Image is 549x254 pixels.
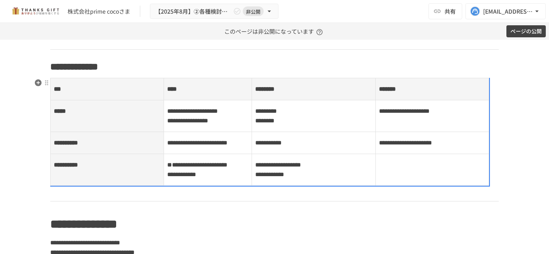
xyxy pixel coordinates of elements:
button: 共有 [428,3,462,19]
p: このページは非公開になっています [224,23,325,40]
img: mMP1OxWUAhQbsRWCurg7vIHe5HqDpP7qZo7fRoNLXQh [10,5,61,18]
span: 非公開 [243,7,264,16]
div: 株式会社prime cocoさま [68,7,130,16]
button: 【2025年8月】②各種検討項目のすり合わせ/ THANKS GIFTキックオフMTG非公開 [150,4,279,19]
button: [EMAIL_ADDRESS][DOMAIN_NAME] [465,3,546,19]
button: ページの公開 [506,25,546,38]
span: 【2025年8月】②各種検討項目のすり合わせ/ THANKS GIFTキックオフMTG [155,6,231,16]
div: [EMAIL_ADDRESS][DOMAIN_NAME] [483,6,533,16]
span: 共有 [445,7,456,16]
